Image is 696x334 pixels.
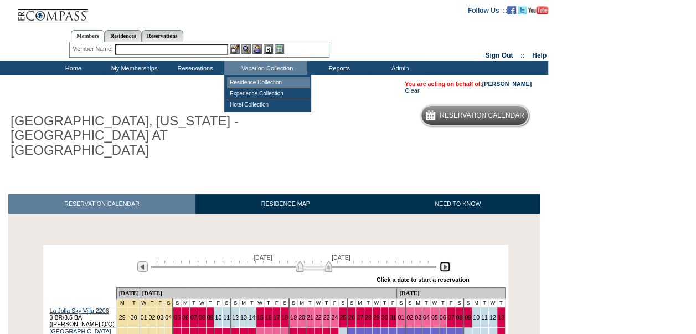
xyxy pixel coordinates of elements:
[140,299,148,307] td: Independence Day 2026
[463,299,472,307] td: S
[372,299,380,307] td: W
[241,44,251,54] img: View
[8,194,195,214] a: RESERVATION CALENDAR
[489,314,496,321] a: 12
[227,88,310,99] td: Experience Collection
[440,261,450,272] img: Next
[214,299,223,307] td: F
[315,314,322,321] a: 22
[480,299,488,307] td: T
[156,299,164,307] td: Independence Day 2026
[199,314,205,321] a: 08
[365,314,372,321] a: 28
[273,314,280,321] a: 17
[72,44,115,54] div: Member Name:
[49,307,117,328] td: 3 BR/3.5 BA ([PERSON_NAME],Q/Q)
[314,299,322,307] td: W
[252,44,262,54] img: Impersonate
[182,314,189,321] a: 06
[42,61,102,75] td: Home
[485,52,513,59] a: Sign Out
[174,314,181,321] a: 05
[215,314,221,321] a: 10
[142,30,183,42] a: Reservations
[323,314,330,321] a: 23
[163,61,224,75] td: Reservations
[240,314,247,321] a: 13
[227,77,310,88] td: Residence Collection
[230,44,240,54] img: b_edit.gif
[137,261,148,272] img: Previous
[528,6,548,14] img: Subscribe to our YouTube Channel
[224,61,307,75] td: Vacation Collection
[206,299,214,307] td: T
[173,299,181,307] td: S
[223,299,231,307] td: S
[415,314,421,321] a: 03
[405,80,532,87] span: You are acting on behalf of:
[256,299,264,307] td: W
[289,299,297,307] td: S
[307,314,313,321] a: 21
[307,61,368,75] td: Reports
[265,314,272,321] a: 16
[119,314,126,321] a: 29
[520,52,525,59] span: ::
[322,299,331,307] td: T
[481,314,488,321] a: 11
[389,314,396,321] a: 31
[148,299,156,307] td: Independence Day 2026
[128,299,140,307] td: Independence Day 2026
[431,314,438,321] a: 05
[468,6,507,14] td: Follow Us ::
[195,194,376,214] a: RESIDENCE MAP
[423,314,430,321] a: 04
[275,44,284,54] img: b_calculator.gif
[497,299,505,307] td: T
[264,299,272,307] td: T
[405,299,414,307] td: S
[364,299,372,307] td: T
[381,314,388,321] a: 30
[298,314,305,321] a: 20
[472,299,481,307] td: M
[332,254,350,261] span: [DATE]
[357,314,363,321] a: 27
[232,314,239,321] a: 12
[198,299,206,307] td: W
[190,314,197,321] a: 07
[331,314,338,321] a: 24
[290,314,297,321] a: 19
[8,112,256,160] h1: [GEOGRAPHIC_DATA], [US_STATE] - [GEOGRAPHIC_DATA] AT [GEOGRAPHIC_DATA]
[298,299,306,307] td: M
[141,314,147,321] a: 01
[157,314,163,321] a: 03
[356,299,364,307] td: M
[455,299,463,307] td: S
[254,254,272,261] span: [DATE]
[181,299,189,307] td: M
[447,314,454,321] a: 07
[231,299,239,307] td: S
[71,30,105,42] a: Members
[397,299,405,307] td: S
[165,314,172,321] a: 04
[507,6,516,14] img: Become our fan on Facebook
[456,314,462,321] a: 08
[164,299,173,307] td: Independence Day 2026
[389,299,397,307] td: F
[439,299,447,307] td: T
[518,6,527,14] img: Follow us on Twitter
[368,61,429,75] td: Admin
[105,30,142,42] a: Residences
[149,314,156,321] a: 02
[406,314,413,321] a: 02
[331,299,339,307] td: F
[249,314,255,321] a: 14
[422,299,430,307] td: T
[373,314,380,321] a: 29
[488,299,497,307] td: W
[140,288,397,299] td: [DATE]
[339,314,346,321] a: 25
[377,276,470,283] div: Click a date to start a reservation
